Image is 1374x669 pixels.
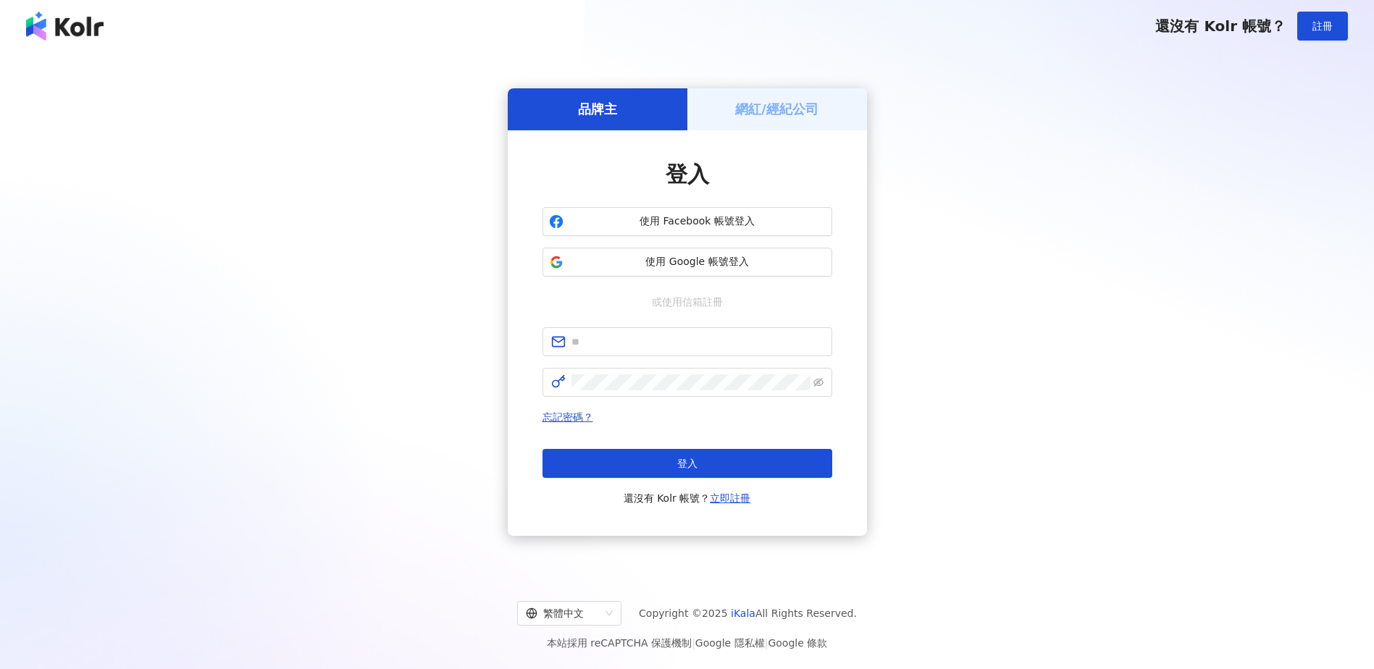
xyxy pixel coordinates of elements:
[543,248,832,277] button: 使用 Google 帳號登入
[569,255,826,269] span: 使用 Google 帳號登入
[677,458,698,469] span: 登入
[735,100,818,118] h5: 網紅/經紀公司
[768,637,827,649] a: Google 條款
[526,602,600,625] div: 繁體中文
[1155,17,1286,35] span: 還沒有 Kolr 帳號？
[1297,12,1348,41] button: 註冊
[666,161,709,187] span: 登入
[765,637,768,649] span: |
[547,634,827,652] span: 本站採用 reCAPTCHA 保護機制
[624,489,751,507] span: 還沒有 Kolr 帳號？
[1312,20,1333,32] span: 註冊
[710,492,750,504] a: 立即註冊
[26,12,104,41] img: logo
[569,214,826,229] span: 使用 Facebook 帳號登入
[813,377,824,387] span: eye-invisible
[692,637,695,649] span: |
[578,100,617,118] h5: 品牌主
[639,605,857,622] span: Copyright © 2025 All Rights Reserved.
[543,449,832,478] button: 登入
[642,294,733,310] span: 或使用信箱註冊
[543,411,593,423] a: 忘記密碼？
[695,637,765,649] a: Google 隱私權
[543,207,832,236] button: 使用 Facebook 帳號登入
[731,607,755,619] a: iKala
